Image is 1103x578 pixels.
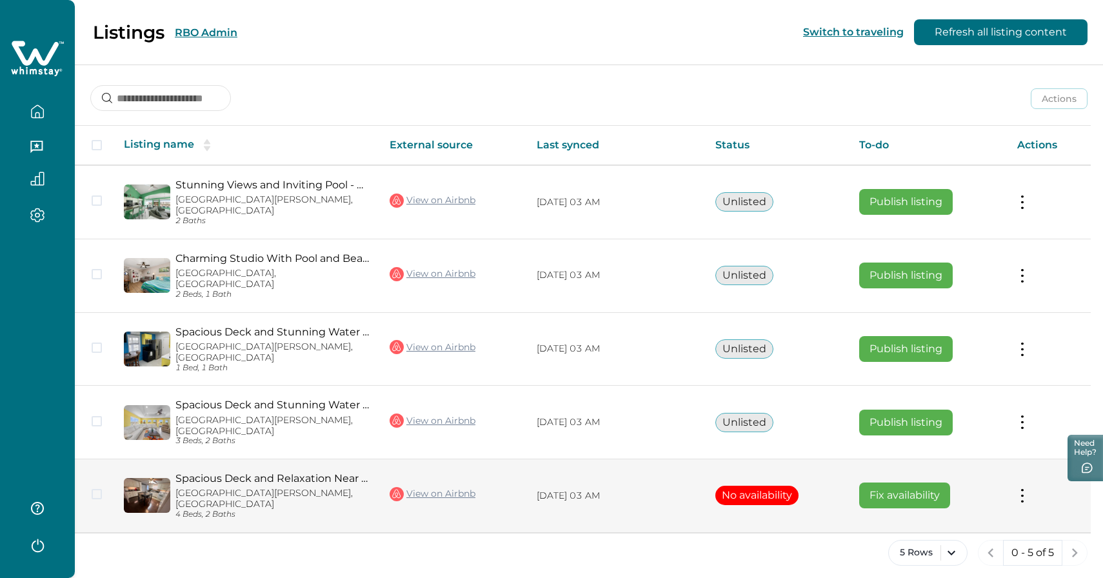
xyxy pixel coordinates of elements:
button: Fix availability [859,483,950,508]
a: Charming Studio With Pool and Beach View - Inviting Coastal Escape [175,252,369,264]
p: 2 Baths [175,216,369,226]
button: Unlisted [715,339,773,359]
button: sorting [194,139,220,152]
button: Switch to traveling [803,26,904,38]
th: To-do [849,126,1007,165]
a: Spacious Deck and Stunning Water Views - Tranquil Waterfront Haven [175,399,369,411]
th: Status [705,126,849,165]
button: No availability [715,486,799,505]
a: View on Airbnb [390,339,475,355]
a: View on Airbnb [390,486,475,503]
a: View on Airbnb [390,266,475,283]
img: propertyImage_Spacious Deck and Stunning Water Views - Charming Retreat [124,332,170,366]
th: Actions [1007,126,1091,165]
p: 0 - 5 of 5 [1011,546,1054,559]
button: Publish listing [859,263,953,288]
a: Spacious Deck and Stunning Water Views - Charming Retreat [175,326,369,338]
th: Listing name [114,126,379,165]
button: next page [1062,540,1088,566]
button: RBO Admin [175,26,237,39]
p: 3 Beds, 2 Baths [175,436,369,446]
p: [GEOGRAPHIC_DATA], [GEOGRAPHIC_DATA] [175,268,369,290]
p: 4 Beds, 2 Baths [175,510,369,519]
a: Stunning Views and Inviting Pool - Charming Waterfront Retreat [175,179,369,191]
p: 1 Bed, 1 Bath [175,363,369,373]
button: Actions [1031,88,1088,109]
a: View on Airbnb [390,412,475,429]
button: previous page [978,540,1004,566]
p: 2 Beds, 1 Bath [175,290,369,299]
p: [GEOGRAPHIC_DATA][PERSON_NAME], [GEOGRAPHIC_DATA] [175,194,369,216]
img: propertyImage_Stunning Views and Inviting Pool - Charming Waterfront Retreat [124,184,170,219]
p: [GEOGRAPHIC_DATA][PERSON_NAME], [GEOGRAPHIC_DATA] [175,488,369,510]
p: [DATE] 03 AM [537,269,695,282]
button: Publish listing [859,189,953,215]
p: [DATE] 03 AM [537,343,695,355]
a: View on Airbnb [390,192,475,209]
img: propertyImage_Spacious Deck and Relaxation Near the Beach - Inviting Oasis [124,478,170,513]
img: propertyImage_Spacious Deck and Stunning Water Views - Tranquil Waterfront Haven [124,405,170,440]
p: [DATE] 03 AM [537,416,695,429]
button: Refresh all listing content [914,19,1088,45]
img: propertyImage_Charming Studio With Pool and Beach View - Inviting Coastal Escape [124,258,170,293]
button: 0 - 5 of 5 [1003,540,1062,566]
button: Publish listing [859,336,953,362]
a: Spacious Deck and Relaxation Near the Beach - Inviting Oasis [175,472,369,484]
p: Listings [93,21,164,43]
button: Unlisted [715,192,773,212]
p: [GEOGRAPHIC_DATA][PERSON_NAME], [GEOGRAPHIC_DATA] [175,415,369,437]
th: Last synced [526,126,705,165]
button: Publish listing [859,410,953,435]
th: External source [379,126,526,165]
p: [DATE] 03 AM [537,196,695,209]
button: Unlisted [715,413,773,432]
p: [GEOGRAPHIC_DATA][PERSON_NAME], [GEOGRAPHIC_DATA] [175,341,369,363]
p: [DATE] 03 AM [537,490,695,503]
button: Unlisted [715,266,773,285]
button: 5 Rows [888,540,968,566]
